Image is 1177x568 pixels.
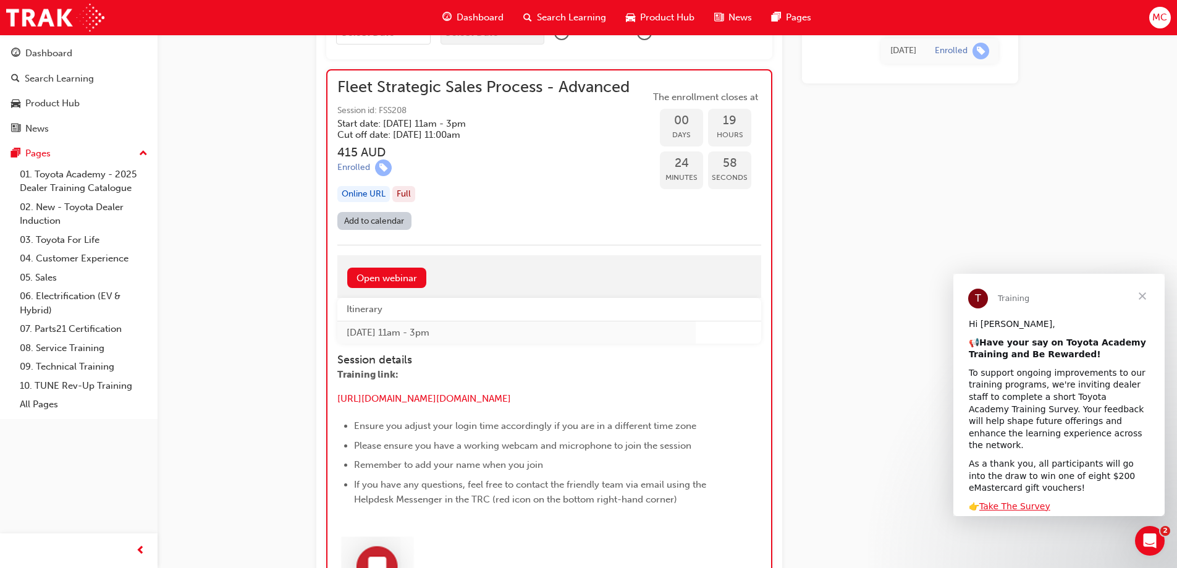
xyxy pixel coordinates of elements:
[337,162,370,174] div: Enrolled
[1149,7,1171,28] button: MC
[1135,526,1165,556] iframe: Intercom live chat
[890,44,916,58] div: Thu Apr 03 2025 13:36:28 GMT+1000 (Australian Eastern Standard Time)
[537,11,606,25] span: Search Learning
[139,146,148,162] span: up-icon
[15,268,153,287] a: 05. Sales
[337,354,739,367] h4: Session details
[708,156,751,171] span: 58
[640,11,694,25] span: Product Hub
[935,45,968,57] div: Enrolled
[337,212,411,230] a: Add to calendar
[660,128,703,142] span: Days
[11,74,20,85] span: search-icon
[708,171,751,185] span: Seconds
[15,249,153,268] a: 04. Customer Experience
[347,268,426,288] a: Open webinar
[337,80,630,95] span: Fleet Strategic Sales Process - Advanced
[5,142,153,165] button: Pages
[337,298,696,321] th: Itinerary
[337,393,511,404] a: [URL][DOMAIN_NAME][DOMAIN_NAME]
[11,124,20,135] span: news-icon
[708,128,751,142] span: Hours
[11,148,20,159] span: pages-icon
[1152,11,1167,25] span: MC
[15,287,153,320] a: 06. Electrification (EV & Hybrid)
[728,11,752,25] span: News
[457,11,504,25] span: Dashboard
[442,10,452,25] span: guage-icon
[354,479,709,505] span: If you have any questions, feel free to contact the friendly team via email using the Helpdesk Me...
[354,459,543,470] span: Remember to add your name when you join
[15,357,153,376] a: 09. Technical Training
[15,376,153,396] a: 10. TUNE Rev-Up Training
[337,369,399,380] span: Training link:
[15,339,153,358] a: 08. Service Training
[432,5,513,30] a: guage-iconDashboard
[25,122,49,136] div: News
[660,171,703,185] span: Minutes
[136,543,145,559] span: prev-icon
[337,80,761,235] button: Fleet Strategic Sales Process - AdvancedSession id: FSS208Start date: [DATE] 11am - 3pm Cut off d...
[11,98,20,109] span: car-icon
[354,420,696,431] span: Ensure you adjust your login time accordingly if you are in a different time zone
[762,5,821,30] a: pages-iconPages
[11,48,20,59] span: guage-icon
[25,96,80,111] div: Product Hub
[5,92,153,115] a: Product Hub
[337,118,610,129] h5: Start date: [DATE] 11am - 3pm
[626,10,635,25] span: car-icon
[972,43,989,59] span: learningRecordVerb_ENROLL-icon
[354,440,691,451] span: Please ensure you have a working webcam and microphone to join the session
[650,90,761,104] span: The enrollment closes at
[660,114,703,128] span: 00
[772,10,781,25] span: pages-icon
[1160,526,1170,536] span: 2
[513,5,616,30] a: search-iconSearch Learning
[25,46,72,61] div: Dashboard
[786,11,811,25] span: Pages
[6,4,104,32] img: Trak
[523,10,532,25] span: search-icon
[337,145,630,159] h3: 415 AUD
[337,186,390,203] div: Online URL
[337,104,630,118] span: Session id: FSS208
[15,165,153,198] a: 01. Toyota Academy - 2025 Dealer Training Catalogue
[5,42,153,65] a: Dashboard
[704,5,762,30] a: news-iconNews
[15,231,153,250] a: 03. Toyota For Life
[15,395,153,414] a: All Pages
[5,67,153,90] a: Search Learning
[375,159,392,176] span: learningRecordVerb_ENROLL-icon
[337,129,610,140] h5: Cut off date: [DATE] 11:00am
[25,72,94,86] div: Search Learning
[392,186,415,203] div: Full
[5,40,153,142] button: DashboardSearch LearningProduct HubNews
[15,320,153,339] a: 07. Parts21 Certification
[15,198,153,231] a: 02. New - Toyota Dealer Induction
[708,114,751,128] span: 19
[714,10,723,25] span: news-icon
[616,5,704,30] a: car-iconProduct Hub
[953,274,1165,516] iframe: Intercom live chat message
[25,146,51,161] div: Pages
[337,321,696,344] td: [DATE] 11am - 3pm
[5,117,153,140] a: News
[660,156,703,171] span: 24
